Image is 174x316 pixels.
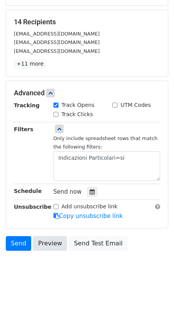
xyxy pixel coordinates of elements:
small: [EMAIL_ADDRESS][DOMAIN_NAME] [14,48,100,54]
h5: Advanced [14,89,160,97]
label: UTM Codes [120,101,151,109]
small: Only include spreadsheet rows that match the following filters: [54,135,158,150]
label: Add unsubscribe link [62,203,118,211]
span: Send now [54,188,82,195]
h5: 14 Recipients [14,18,160,26]
iframe: Chat Widget [136,279,174,316]
a: Send [6,236,31,251]
strong: Schedule [14,188,42,194]
strong: Unsubscribe [14,204,52,210]
a: +11 more [14,59,46,69]
div: Widget chat [136,279,174,316]
a: Copy unsubscribe link [54,213,123,220]
small: [EMAIL_ADDRESS][DOMAIN_NAME] [14,31,100,37]
small: [EMAIL_ADDRESS][DOMAIN_NAME] [14,39,100,45]
strong: Tracking [14,102,40,108]
label: Track Clicks [62,110,93,118]
a: Send Test Email [69,236,127,251]
strong: Filters [14,126,33,132]
label: Track Opens [62,101,95,109]
a: Preview [33,236,67,251]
